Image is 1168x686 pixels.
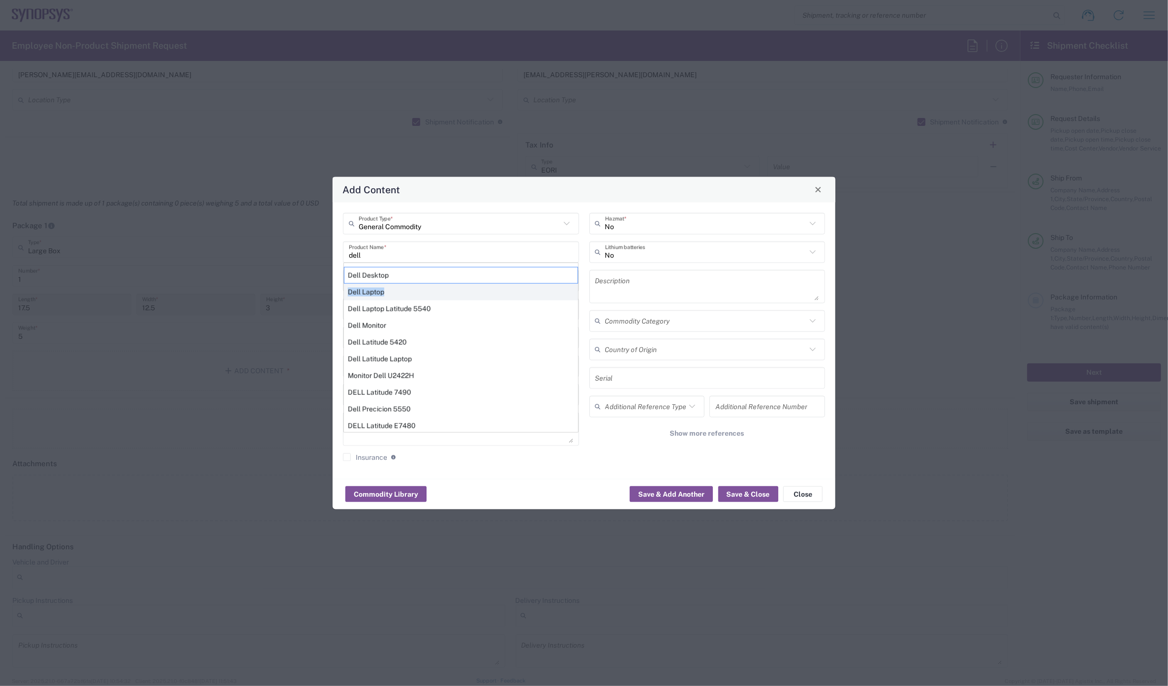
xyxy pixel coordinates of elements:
[344,417,578,434] div: DELL Latitude E7480
[344,384,578,400] div: DELL Latitude 7490
[343,182,400,197] h4: Add Content
[344,283,578,300] div: Dell Laptop
[630,486,713,502] button: Save & Add Another
[344,333,578,350] div: Dell Latitude 5420
[344,300,578,317] div: Dell Laptop Latitude 5540
[670,428,744,438] span: Show more references
[343,453,387,461] label: Insurance
[344,317,578,333] div: Dell Monitor
[783,486,823,502] button: Close
[344,267,578,283] div: Dell Desktop
[718,486,778,502] button: Save & Close
[344,367,578,384] div: Monitor Dell U2422H
[811,182,825,196] button: Close
[344,350,578,367] div: Dell Latitude Laptop
[344,400,578,417] div: Dell Precicion 5550
[345,486,427,502] button: Commodity Library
